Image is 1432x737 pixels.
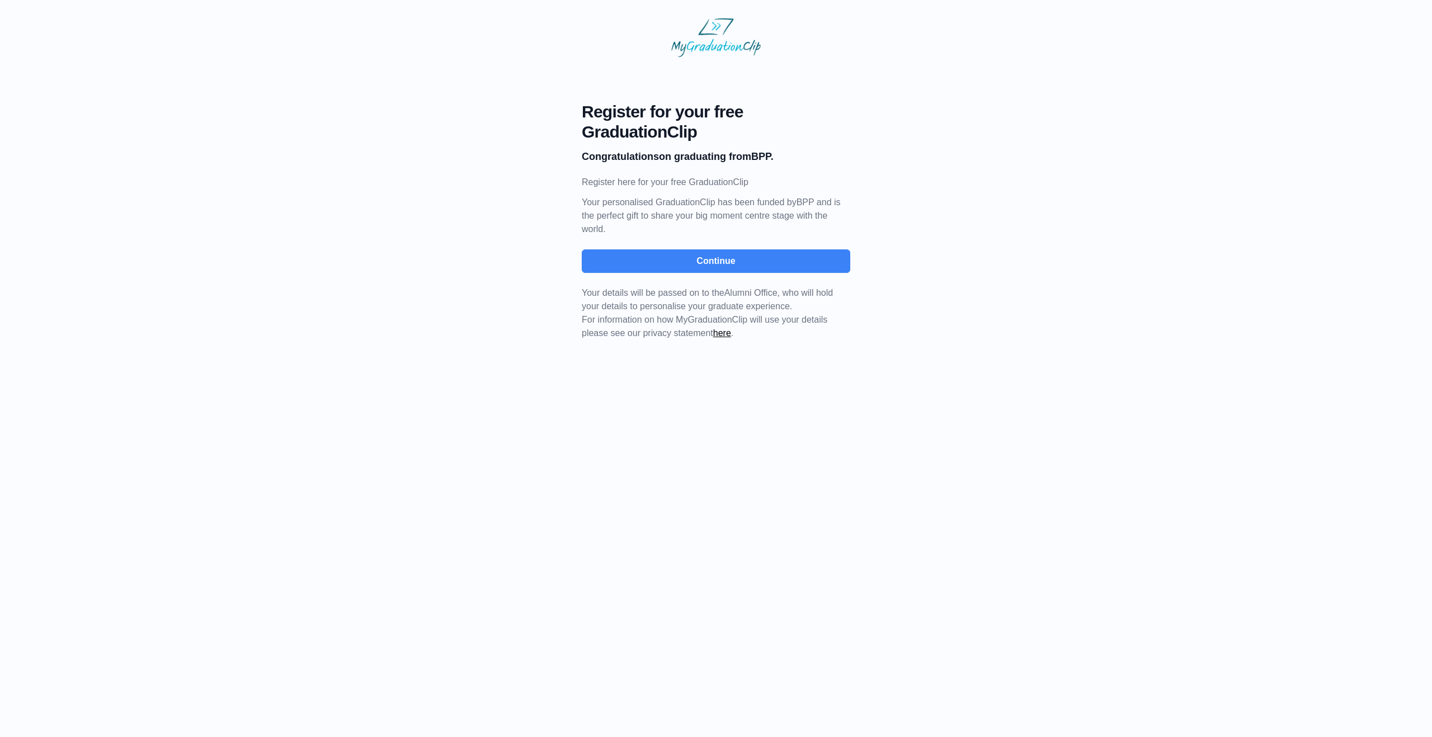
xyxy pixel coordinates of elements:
span: Register for your free [582,102,850,122]
button: Continue [582,249,850,273]
b: Congratulations [582,151,659,162]
a: here [713,328,731,338]
span: For information on how MyGraduationClip will use your details please see our privacy statement . [582,288,833,338]
p: on graduating from BPP. [582,149,850,164]
img: MyGraduationClip [671,18,761,57]
span: GraduationClip [582,122,850,142]
p: Register here for your free GraduationClip [582,176,850,189]
span: Alumni Office [724,288,778,297]
span: Your details will be passed on to the , who will hold your details to personalise your graduate e... [582,288,833,311]
p: Your personalised GraduationClip has been funded by BPP and is the perfect gift to share your big... [582,196,850,236]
